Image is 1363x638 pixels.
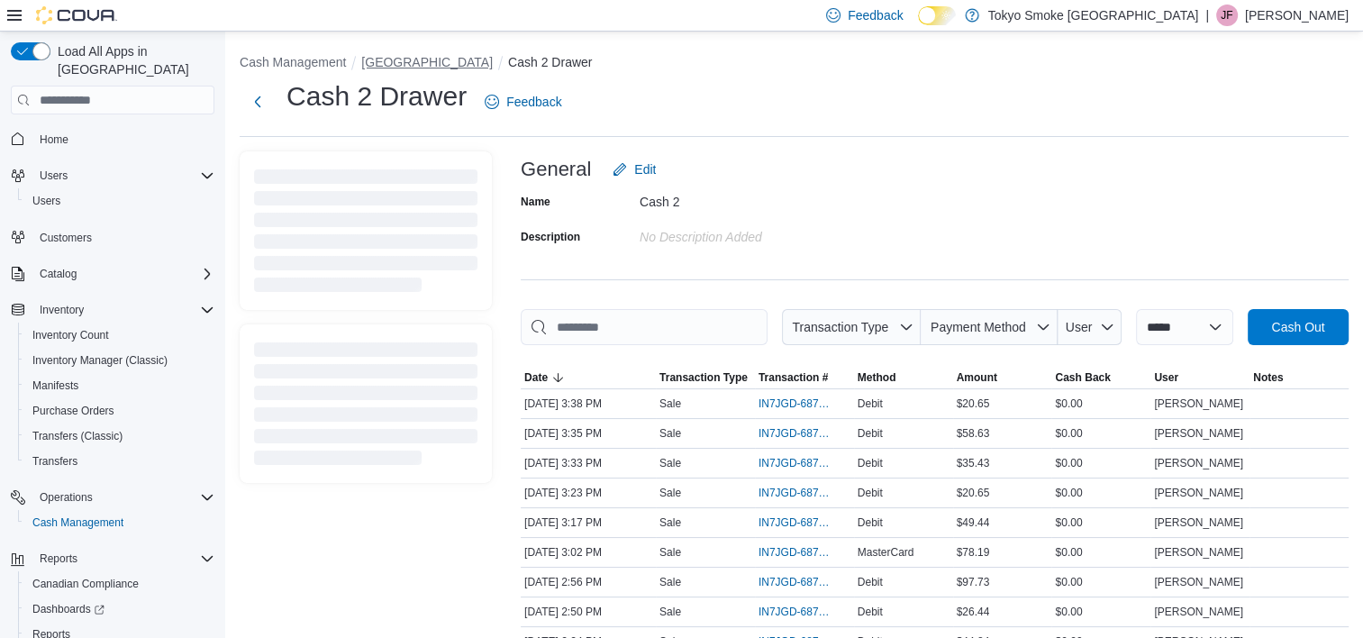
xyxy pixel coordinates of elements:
button: Inventory Manager (Classic) [18,348,222,373]
span: Feedback [506,93,561,111]
div: No Description added [640,223,881,244]
span: Manifests [32,378,78,393]
span: Debit [858,575,883,589]
button: IN7JGD-6877327 [759,542,850,563]
button: Inventory [32,299,91,321]
button: Users [18,188,222,214]
a: Transfers (Classic) [25,425,130,447]
button: IN7JGD-6877455 [759,482,850,504]
span: Loading [254,346,477,469]
span: Method [858,370,896,385]
span: [PERSON_NAME] [1154,545,1243,560]
button: Transaction # [755,367,854,388]
span: IN7JGD-6877455 [759,486,832,500]
span: IN7JGD-6877423 [759,515,832,530]
span: IN7JGD-6877296 [759,575,832,589]
nav: An example of EuiBreadcrumbs [240,53,1349,75]
p: Sale [659,396,681,411]
button: Transfers [18,449,222,474]
span: Operations [32,487,214,508]
span: JF [1221,5,1232,26]
button: Cash Back [1051,367,1150,388]
span: Canadian Compliance [25,573,214,595]
span: Purchase Orders [25,400,214,422]
span: Manifests [25,375,214,396]
p: Tokyo Smoke [GEOGRAPHIC_DATA] [988,5,1199,26]
div: [DATE] 3:33 PM [521,452,656,474]
button: Cash Management [240,55,346,69]
div: $0.00 [1051,393,1150,415]
span: Users [40,169,68,183]
span: Dashboards [25,598,214,620]
div: [DATE] 2:56 PM [521,571,656,593]
img: Cova [36,6,117,24]
span: $78.19 [957,545,990,560]
span: Cash Back [1055,370,1110,385]
a: Dashboards [25,598,112,620]
span: Transfers (Classic) [25,425,214,447]
button: Method [854,367,953,388]
label: Name [521,195,550,209]
p: Sale [659,486,681,500]
span: [PERSON_NAME] [1154,426,1243,441]
button: Inventory Count [18,323,222,348]
div: $0.00 [1051,482,1150,504]
button: Catalog [32,263,84,285]
span: Cash Management [25,512,214,533]
span: IN7JGD-6877504 [759,456,832,470]
span: Edit [634,160,656,178]
button: Users [32,165,75,187]
a: Home [32,129,76,150]
button: IN7JGD-6877504 [759,452,850,474]
a: Inventory Count [25,324,116,346]
div: Justin Furlong [1216,5,1238,26]
button: User [1150,367,1249,388]
span: $20.65 [957,396,990,411]
span: [PERSON_NAME] [1154,456,1243,470]
p: Sale [659,515,681,530]
span: Transfers (Classic) [32,429,123,443]
a: Dashboards [18,597,222,622]
span: Debit [858,426,883,441]
button: Users [4,163,222,188]
span: Operations [40,490,93,505]
span: Users [25,190,214,212]
input: This is a search bar. As you type, the results lower in the page will automatically filter. [521,309,768,345]
button: IN7JGD-6877516 [759,423,850,444]
div: [DATE] 3:35 PM [521,423,656,444]
button: Amount [953,367,1052,388]
input: Dark Mode [918,6,956,25]
button: Reports [32,548,85,570]
p: Sale [659,545,681,560]
a: Users [25,190,68,212]
a: Manifests [25,375,86,396]
span: Home [40,132,68,147]
span: Inventory [32,299,214,321]
span: Debit [858,456,883,470]
h1: Cash 2 Drawer [286,78,467,114]
span: Date [524,370,548,385]
span: Payment Method [931,320,1026,334]
span: Cash Management [32,515,123,530]
span: Debit [858,396,883,411]
a: Cash Management [25,512,131,533]
a: Inventory Manager (Classic) [25,350,175,371]
button: Purchase Orders [18,398,222,424]
button: Cash Out [1248,309,1349,345]
button: Transfers (Classic) [18,424,222,449]
a: Customers [32,227,99,249]
a: Transfers [25,451,85,472]
button: Next [240,84,276,120]
span: Reports [40,551,77,566]
button: IN7JGD-6877540 [759,393,850,415]
span: Loading [254,173,477,296]
span: Debit [858,605,883,619]
span: Transaction Type [659,370,748,385]
button: Transaction Type [782,309,921,345]
span: Inventory Manager (Classic) [32,353,168,368]
span: IN7JGD-6877327 [759,545,832,560]
span: Amount [957,370,997,385]
span: $35.43 [957,456,990,470]
p: Sale [659,426,681,441]
div: [DATE] 2:50 PM [521,601,656,623]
